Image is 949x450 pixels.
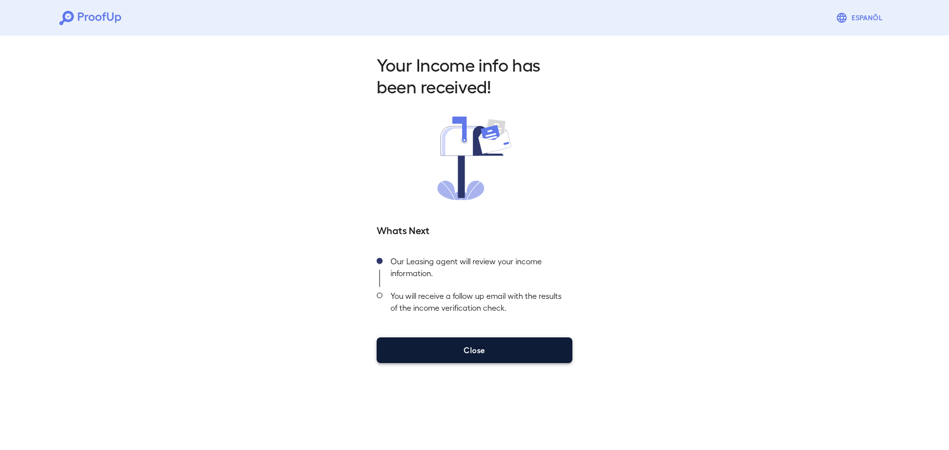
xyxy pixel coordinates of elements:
h2: Your Income info has been received! [377,53,572,97]
img: received.svg [437,117,512,200]
div: You will receive a follow up email with the results of the income verification check. [383,287,572,322]
button: Close [377,337,572,363]
h5: Whats Next [377,223,572,237]
div: Our Leasing agent will review your income information. [383,252,572,287]
button: Espanõl [832,8,890,28]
